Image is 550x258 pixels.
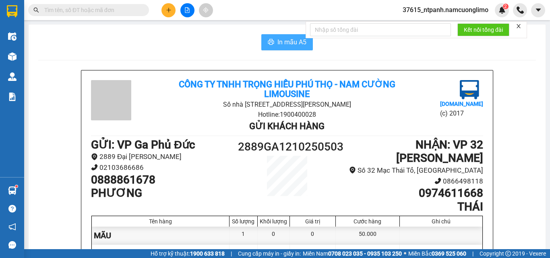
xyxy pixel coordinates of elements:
[94,218,227,225] div: Tên hàng
[396,5,495,15] span: 37615_ntpanh.namcuonglimo
[505,251,511,256] span: copyright
[457,23,509,36] button: Kết nối tổng đài
[261,34,313,50] button: printerIn mẫu A5
[161,3,176,17] button: plus
[8,52,17,61] img: warehouse-icon
[272,249,275,255] span: 0
[91,151,238,162] li: 2889 Đại [PERSON_NAME]
[359,249,376,255] span: 50.000
[535,6,542,14] span: caret-down
[336,165,483,176] li: Số 32 Mạc Thái Tổ, [GEOGRAPHIC_DATA]
[156,99,418,109] li: Số nhà [STREET_ADDRESS][PERSON_NAME]
[15,185,18,188] sup: 1
[166,7,172,13] span: plus
[156,109,418,120] li: Hotline: 1900400028
[277,37,306,47] span: In mẫu A5
[91,186,238,200] h1: PHƯƠNG
[440,108,483,118] li: (c) 2017
[472,249,473,258] span: |
[190,250,225,257] strong: 1900 633 818
[464,25,503,34] span: Kết nối tổng đài
[8,241,16,249] span: message
[203,7,209,13] span: aim
[268,39,274,46] span: printer
[504,4,507,9] span: 2
[44,6,139,14] input: Tìm tên, số ĐT hoặc mã đơn
[8,93,17,101] img: solution-icon
[336,186,483,200] h1: 0974611668
[311,249,314,255] span: 0
[91,162,238,173] li: 02103686686
[238,138,336,156] h1: 2889GA1210250503
[33,7,39,13] span: search
[91,164,98,171] span: phone
[290,227,336,245] div: 0
[8,72,17,81] img: warehouse-icon
[199,3,213,17] button: aim
[179,79,395,99] b: Công ty TNHH Trọng Hiếu Phú Thọ - Nam Cường Limousine
[260,218,287,225] div: Khối lượng
[242,249,245,255] span: 1
[408,249,466,258] span: Miền Bắc
[258,227,290,245] div: 0
[338,218,397,225] div: Cước hàng
[8,205,16,213] span: question-circle
[230,227,258,245] div: 1
[531,3,545,17] button: caret-down
[184,7,190,13] span: file-add
[440,101,483,107] b: [DOMAIN_NAME]
[231,249,232,258] span: |
[336,227,400,245] div: 50.000
[460,80,479,99] img: logo.jpg
[516,23,521,29] span: close
[517,6,524,14] img: phone-icon
[8,186,17,195] img: warehouse-icon
[498,6,506,14] img: icon-new-feature
[349,167,356,173] span: environment
[328,250,402,257] strong: 0708 023 035 - 0935 103 250
[310,23,451,36] input: Nhập số tổng đài
[249,121,325,131] b: Gửi khách hàng
[8,223,16,231] span: notification
[303,249,402,258] span: Miền Nam
[92,227,230,245] div: MÃU
[292,218,333,225] div: Giá trị
[238,249,301,258] span: Cung cấp máy in - giấy in:
[91,173,238,187] h1: 0888861678
[91,138,195,151] b: GỬI : VP Ga Phủ Đức
[396,138,483,165] b: NHẬN : VP 32 [PERSON_NAME]
[434,178,441,184] span: phone
[8,32,17,41] img: warehouse-icon
[336,176,483,187] li: 0866498118
[404,252,406,255] span: ⚪️
[151,249,225,258] span: Hỗ trợ kỹ thuật:
[232,218,255,225] div: Số lượng
[91,153,98,160] span: environment
[7,5,17,17] img: logo-vxr
[432,250,466,257] strong: 0369 525 060
[336,200,483,214] h1: THÁI
[180,3,194,17] button: file-add
[503,4,509,9] sup: 2
[402,218,480,225] div: Ghi chú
